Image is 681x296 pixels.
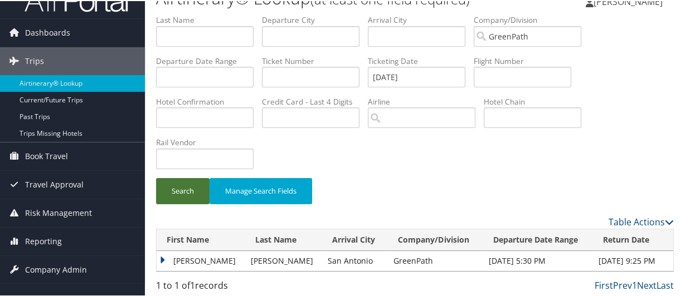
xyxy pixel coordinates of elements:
label: Ticket Number [262,55,368,66]
label: Company/Division [474,13,590,24]
label: Ticketing Date [368,55,474,66]
td: [PERSON_NAME] [245,250,322,270]
td: [PERSON_NAME] [157,250,245,270]
label: Hotel Chain [484,95,590,106]
th: First Name: activate to sort column ascending [157,228,245,250]
span: Trips [25,46,44,74]
th: Arrival City: activate to sort column ascending [322,228,388,250]
th: Return Date: activate to sort column ascending [593,228,673,250]
th: Departure Date Range: activate to sort column ascending [483,228,593,250]
label: Departure Date Range [156,55,262,66]
a: First [595,278,613,290]
button: Manage Search Fields [210,177,312,203]
span: Dashboards [25,18,70,46]
label: Rail Vendor [156,136,262,147]
a: Table Actions [609,215,674,227]
a: Next [637,278,656,290]
td: GreenPath [388,250,483,270]
span: Travel Approval [25,170,84,198]
span: Reporting [25,226,62,254]
span: Book Travel [25,141,68,169]
label: Arrival City [368,13,474,24]
label: Departure City [262,13,368,24]
label: Hotel Confirmation [156,95,262,106]
th: Last Name: activate to sort column ascending [245,228,322,250]
td: [DATE] 5:30 PM [483,250,593,270]
a: Last [656,278,674,290]
a: 1 [632,278,637,290]
td: San Antonio [322,250,388,270]
label: Credit Card - Last 4 Digits [262,95,368,106]
span: 1 [190,278,195,290]
label: Airline [368,95,484,106]
label: Flight Number [474,55,580,66]
a: Prev [613,278,632,290]
button: Search [156,177,210,203]
th: Company/Division [388,228,483,250]
span: Risk Management [25,198,92,226]
span: Company Admin [25,255,87,283]
label: Last Name [156,13,262,24]
td: [DATE] 9:25 PM [593,250,673,270]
